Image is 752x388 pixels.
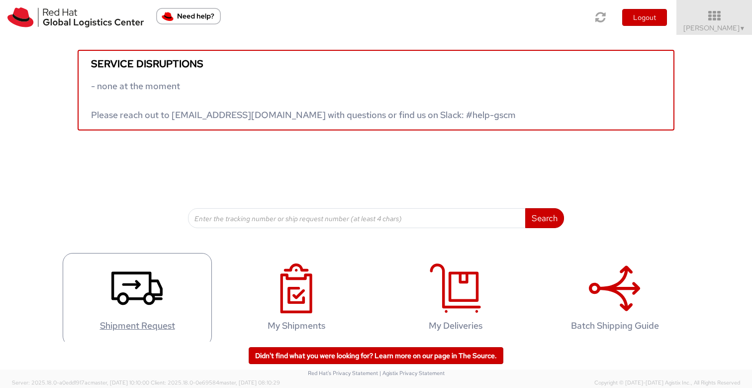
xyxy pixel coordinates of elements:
a: Didn't find what you were looking for? Learn more on our page in The Source. [249,347,503,364]
a: My Deliveries [381,253,530,346]
span: master, [DATE] 08:10:29 [219,379,280,386]
span: Client: 2025.18.0-0e69584 [151,379,280,386]
h4: Batch Shipping Guide [551,321,679,331]
h4: My Deliveries [391,321,520,331]
a: Batch Shipping Guide [540,253,689,346]
h4: Shipment Request [73,321,201,331]
h4: My Shipments [232,321,361,331]
span: master, [DATE] 10:10:00 [91,379,149,386]
a: Shipment Request [63,253,212,346]
span: Copyright © [DATE]-[DATE] Agistix Inc., All Rights Reserved [594,379,740,387]
button: Need help? [156,8,221,24]
a: | Agistix Privacy Statement [379,370,445,377]
span: Server: 2025.18.0-a0edd1917ac [12,379,149,386]
input: Enter the tracking number or ship request number (at least 4 chars) [188,208,526,228]
img: rh-logistics-00dfa346123c4ec078e1.svg [7,7,144,27]
span: ▼ [740,24,746,32]
span: [PERSON_NAME] [683,23,746,32]
span: - none at the moment Please reach out to [EMAIL_ADDRESS][DOMAIN_NAME] with questions or find us o... [91,80,516,121]
button: Search [525,208,564,228]
a: Service disruptions - none at the moment Please reach out to [EMAIL_ADDRESS][DOMAIN_NAME] with qu... [78,50,674,130]
a: Red Hat's Privacy Statement [308,370,378,377]
button: Logout [622,9,667,26]
a: My Shipments [222,253,371,346]
h5: Service disruptions [91,58,661,69]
